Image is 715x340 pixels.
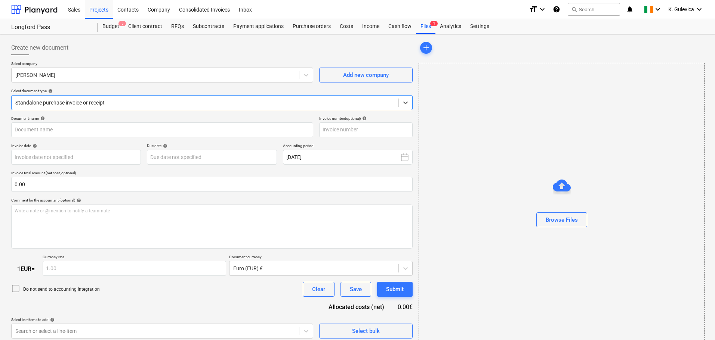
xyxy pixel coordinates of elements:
a: Budget5 [98,19,124,34]
div: 0.00€ [396,303,413,311]
div: Comment for the accountant (optional) [11,198,413,203]
span: Create new document [11,43,68,52]
p: Currency rate [43,255,226,261]
div: Longford Pass [11,24,89,31]
div: Select line-items to add [11,317,313,322]
span: add [422,43,431,52]
a: Files1 [416,19,435,34]
i: keyboard_arrow_down [538,5,547,14]
i: notifications [626,5,634,14]
input: Invoice total amount (net cost, optional) [11,177,413,192]
div: Select document type [11,88,413,93]
a: Cash flow [384,19,416,34]
span: help [361,116,367,121]
a: Purchase orders [288,19,335,34]
span: help [47,89,53,93]
button: Clear [303,282,335,297]
p: Select company [11,61,313,68]
p: Do not send to accounting integration [23,286,100,293]
input: Due date not specified [147,150,277,165]
div: Select bulk [352,326,380,336]
a: Costs [335,19,358,34]
div: Save [350,284,362,294]
button: Search [568,3,620,16]
a: RFQs [167,19,188,34]
input: Invoice number [319,122,413,137]
div: Invoice number (optional) [319,116,413,121]
input: Document name [11,122,313,137]
button: Browse Files [536,212,587,227]
span: help [161,144,167,148]
div: Browse Files [546,215,578,225]
i: keyboard_arrow_down [653,5,662,14]
i: format_size [529,5,538,14]
div: Submit [386,284,404,294]
a: Client contract [124,19,167,34]
a: Settings [466,19,494,34]
span: help [39,116,45,121]
button: [DATE] [283,150,413,165]
button: Submit [377,282,413,297]
div: 1 EUR = [11,265,43,272]
p: Document currency [229,255,413,261]
button: Select bulk [319,324,413,339]
a: Analytics [435,19,466,34]
p: Invoice total amount (net cost, optional) [11,171,413,177]
div: Document name [11,116,313,121]
span: 5 [118,21,126,26]
span: help [31,144,37,148]
div: Files [416,19,435,34]
a: Payment applications [229,19,288,34]
p: Accounting period [283,143,413,150]
div: Budget [98,19,124,34]
button: Save [340,282,371,297]
iframe: Chat Widget [678,304,715,340]
a: Subcontracts [188,19,229,34]
span: help [75,198,81,203]
input: Invoice date not specified [11,150,141,165]
span: help [49,318,55,322]
span: 1 [430,21,438,26]
div: Clear [312,284,325,294]
i: keyboard_arrow_down [695,5,704,14]
span: search [571,6,577,12]
div: Invoice date [11,143,141,148]
button: Add new company [319,68,413,82]
a: Income [358,19,384,34]
div: Allocated costs (net) [315,303,396,311]
div: Due date [147,143,277,148]
i: Knowledge base [553,5,560,14]
div: Add new company [343,70,389,80]
span: K. Gulevica [668,6,694,12]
